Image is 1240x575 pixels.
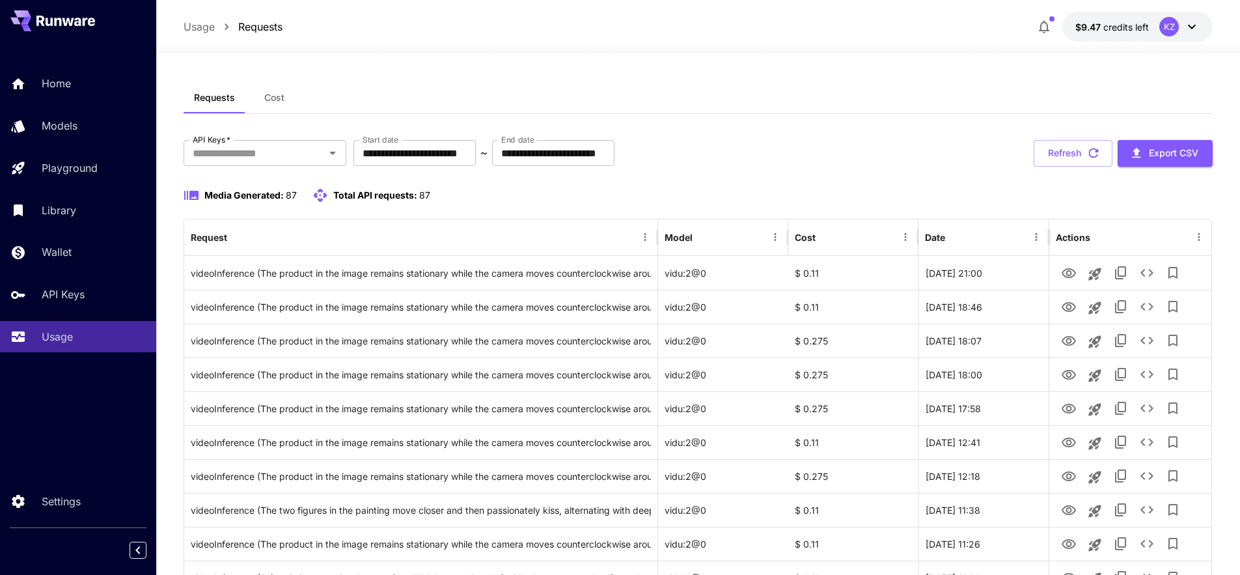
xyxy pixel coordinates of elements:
[1108,531,1134,557] button: Copy TaskUUID
[1056,462,1082,489] button: View
[191,290,651,324] div: Click to copy prompt
[1134,531,1160,557] button: See details
[1082,261,1108,287] button: Launch in playground
[658,324,788,358] div: vidu:2@0
[694,228,712,246] button: Sort
[1056,327,1082,354] button: View
[1082,532,1108,558] button: Launch in playground
[918,493,1049,527] div: 21 Sep, 2025 11:38
[130,542,146,559] button: Collapse sidebar
[1160,531,1186,557] button: Add to library
[918,459,1049,493] div: 21 Sep, 2025 12:18
[788,358,918,391] div: $ 0.275
[658,493,788,527] div: vidu:2@0
[264,92,284,104] span: Cost
[191,494,651,527] div: Click to copy prompt
[363,134,398,145] label: Start date
[1103,21,1149,33] span: credits left
[1082,498,1108,524] button: Launch in playground
[788,527,918,561] div: $ 0.11
[918,358,1049,391] div: 21 Sep, 2025 18:00
[1118,140,1213,167] button: Export CSV
[1056,496,1082,523] button: View
[1056,293,1082,320] button: View
[1160,361,1186,387] button: Add to library
[658,290,788,324] div: vidu:2@0
[193,134,230,145] label: API Keys
[1062,12,1213,42] button: $9.4666KZ
[1056,361,1082,387] button: View
[918,290,1049,324] div: 21 Sep, 2025 18:46
[1134,429,1160,455] button: See details
[1160,328,1186,354] button: Add to library
[1034,140,1112,167] button: Refresh
[184,19,282,35] nav: breadcrumb
[1075,21,1103,33] span: $9.47
[1082,430,1108,456] button: Launch in playground
[191,324,651,358] div: Click to copy prompt
[1082,464,1108,490] button: Launch in playground
[1056,395,1082,421] button: View
[204,189,284,201] span: Media Generated:
[788,391,918,425] div: $ 0.275
[1082,329,1108,355] button: Launch in playground
[665,232,693,243] div: Model
[1108,361,1134,387] button: Copy TaskUUID
[658,527,788,561] div: vidu:2@0
[1160,429,1186,455] button: Add to library
[1082,295,1108,321] button: Launch in playground
[286,189,297,201] span: 87
[1160,260,1186,286] button: Add to library
[480,145,488,161] p: ~
[1075,20,1149,34] div: $9.4666
[191,527,651,561] div: Click to copy prompt
[42,118,77,133] p: Models
[1108,294,1134,320] button: Copy TaskUUID
[925,232,945,243] div: Date
[324,144,342,162] button: Open
[1056,232,1090,243] div: Actions
[896,228,915,246] button: Menu
[1159,17,1179,36] div: KZ
[1160,497,1186,523] button: Add to library
[1134,328,1160,354] button: See details
[788,493,918,527] div: $ 0.11
[228,228,247,246] button: Sort
[766,228,784,246] button: Menu
[918,324,1049,358] div: 21 Sep, 2025 18:07
[658,459,788,493] div: vidu:2@0
[788,459,918,493] div: $ 0.275
[333,189,417,201] span: Total API requests:
[1056,428,1082,455] button: View
[918,527,1049,561] div: 21 Sep, 2025 11:26
[1134,395,1160,421] button: See details
[191,392,651,425] div: Click to copy prompt
[658,391,788,425] div: vidu:2@0
[1134,497,1160,523] button: See details
[918,391,1049,425] div: 21 Sep, 2025 17:58
[184,19,215,35] a: Usage
[1160,395,1186,421] button: Add to library
[238,19,282,35] a: Requests
[795,232,816,243] div: Cost
[191,460,651,493] div: Click to copy prompt
[194,92,235,104] span: Requests
[788,324,918,358] div: $ 0.275
[42,244,72,260] p: Wallet
[42,494,81,509] p: Settings
[658,256,788,290] div: vidu:2@0
[1056,259,1082,286] button: View
[501,134,534,145] label: End date
[1134,260,1160,286] button: See details
[42,329,73,344] p: Usage
[658,425,788,459] div: vidu:2@0
[1108,328,1134,354] button: Copy TaskUUID
[636,228,654,246] button: Menu
[658,358,788,391] div: vidu:2@0
[817,228,835,246] button: Sort
[788,290,918,324] div: $ 0.11
[191,426,651,459] div: Click to copy prompt
[918,425,1049,459] div: 21 Sep, 2025 12:41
